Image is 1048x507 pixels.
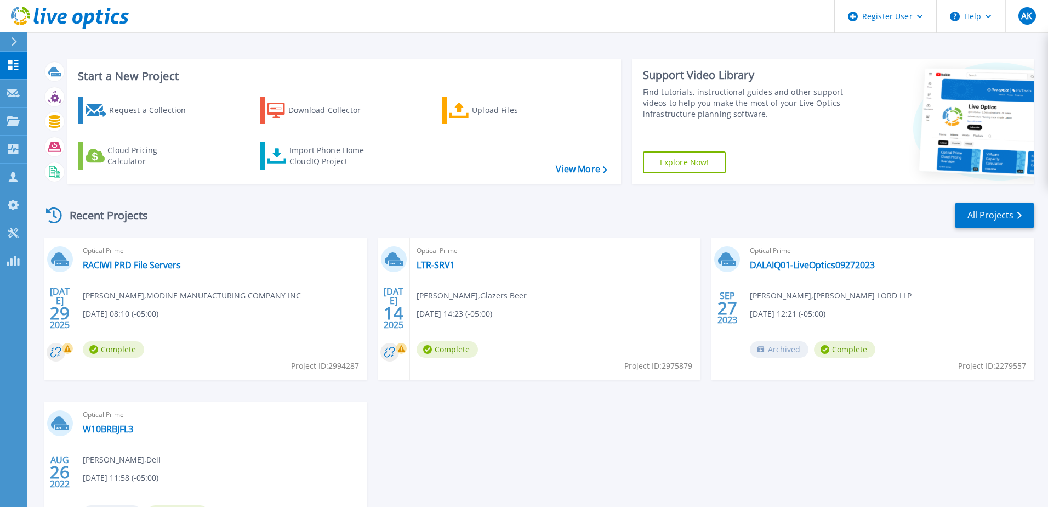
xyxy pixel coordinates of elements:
span: [DATE] 12:21 (-05:00) [750,308,825,320]
span: Optical Prime [417,245,694,257]
span: 26 [50,467,70,477]
div: Find tutorials, instructional guides and other support videos to help you make the most of your L... [643,87,848,120]
span: [PERSON_NAME] , MODINE MANUFACTURING COMPANY INC [83,290,301,302]
div: Download Collector [288,99,376,121]
span: AK [1021,12,1032,20]
a: View More [556,164,607,174]
div: AUG 2022 [49,452,70,492]
span: [DATE] 08:10 (-05:00) [83,308,158,320]
a: All Projects [955,203,1034,228]
a: DALAIQ01-LiveOptics09272023 [750,260,875,271]
a: RACIWI PRD File Servers [83,260,181,271]
a: LTR-SRV1 [417,260,455,271]
span: [PERSON_NAME] , Glazers Beer [417,290,527,302]
span: Complete [83,341,144,358]
div: SEP 2023 [717,288,738,328]
span: Optical Prime [83,409,361,421]
a: Download Collector [260,97,382,124]
span: Optical Prime [750,245,1028,257]
span: [PERSON_NAME] , [PERSON_NAME] LORD LLP [750,290,912,302]
span: Archived [750,341,808,358]
div: Support Video Library [643,68,848,82]
a: W10BRBJFL3 [83,424,133,435]
a: Upload Files [442,97,564,124]
div: Recent Projects [42,202,163,229]
span: 27 [717,303,737,313]
div: Upload Files [472,99,560,121]
a: Cloud Pricing Calculator [78,142,200,170]
a: Request a Collection [78,97,200,124]
span: Project ID: 2975879 [624,360,692,372]
div: Request a Collection [109,99,197,121]
span: Complete [814,341,875,358]
span: Optical Prime [83,245,361,257]
span: 14 [384,308,403,318]
span: [DATE] 11:58 (-05:00) [83,472,158,484]
span: Project ID: 2279557 [958,360,1026,372]
span: Complete [417,341,478,358]
span: [PERSON_NAME] , Dell [83,454,161,466]
div: [DATE] 2025 [383,288,404,328]
h3: Start a New Project [78,70,607,82]
span: [DATE] 14:23 (-05:00) [417,308,492,320]
a: Explore Now! [643,151,726,173]
div: Cloud Pricing Calculator [107,145,195,167]
div: Import Phone Home CloudIQ Project [289,145,375,167]
div: [DATE] 2025 [49,288,70,328]
span: 29 [50,308,70,318]
span: Project ID: 2994287 [291,360,359,372]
